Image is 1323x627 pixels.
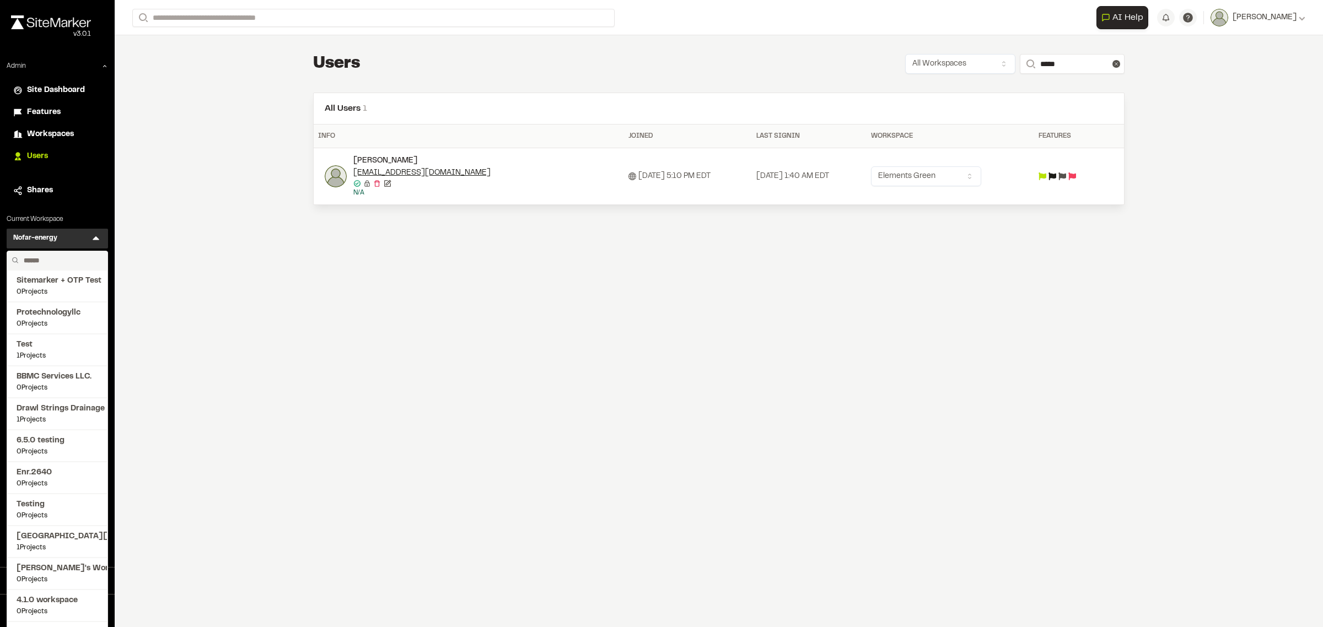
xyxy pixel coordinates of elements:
div: Feature flags [1039,172,1098,180]
div: [DATE] 1:40 AM EDT [756,170,862,182]
a: Site Dashboard [13,84,101,96]
span: Features [27,106,61,118]
span: 0 Projects [17,287,98,297]
span: Shares [27,185,53,197]
span: Users [27,150,48,163]
div: [PERSON_NAME] [353,155,530,167]
a: Workspaces [13,128,101,140]
span: Testing [17,499,98,511]
a: [PERSON_NAME]'s Workspace0Projects [17,563,98,585]
h3: Nofar-energy [13,233,57,244]
a: Test1Projects [17,339,98,361]
img: rebrand.png [11,15,91,29]
span: Protechnologyllc [17,307,98,319]
span: AI Help [1112,11,1143,24]
a: Users [13,150,101,163]
div: Info [318,131,620,141]
span: [PERSON_NAME] [1233,12,1297,24]
div: [DATE] 5:10 PM EDT [628,170,747,182]
a: [GEOGRAPHIC_DATA][US_STATE]1Projects [17,531,98,553]
span: Workspaces [27,128,74,140]
button: Search [1020,54,1040,74]
h1: Users [313,53,361,75]
p: Current Workspace [7,214,108,224]
span: 1 Projects [17,543,98,553]
a: [EMAIL_ADDRESS][DOMAIN_NAME] [353,167,491,179]
a: 6.5.0 testing0Projects [17,435,98,457]
button: Clear text [1112,60,1120,68]
div: Arnau Magarit [353,155,530,198]
span: Sitemarker + OTP Test [17,275,98,287]
img: User [1211,9,1228,26]
span: 1 Projects [17,415,98,425]
div: Workspace [871,131,1030,141]
button: Search [132,9,152,27]
div: Joined [628,131,747,141]
span: Enr.2640 [17,467,98,479]
span: Site Dashboard [27,84,85,96]
span: 4.1.0 workspace [17,594,98,607]
a: Testing0Projects [17,499,98,521]
span: 0 Projects [17,575,98,585]
span: 0 Projects [17,479,98,489]
img: Arnau Magarit [325,165,347,187]
span: [PERSON_NAME]'s Workspace [17,563,98,575]
span: 0 Projects [17,607,98,617]
span: 1 Projects [17,351,98,361]
span: Signed up via Web [628,172,636,180]
button: Open AI Assistant [1096,6,1148,29]
a: Shares [13,185,101,197]
span: 1 [363,105,367,112]
span: Test [17,339,98,351]
a: Sitemarker + OTP Test0Projects [17,275,98,297]
span: 0 Projects [17,383,98,393]
a: 4.1.0 workspace0Projects [17,594,98,617]
h2: All Users [325,102,1113,115]
div: Open AI Assistant [1096,6,1153,29]
span: Drawl Strings Drainage [17,403,98,415]
span: [GEOGRAPHIC_DATA][US_STATE] [17,531,98,543]
span: 0 Projects [17,447,98,457]
span: 0 Projects [17,319,98,329]
a: Drawl Strings Drainage1Projects [17,403,98,425]
span: No reset password email sent [361,180,371,187]
span: 6.5.0 testing [17,435,98,447]
a: Enr.26400Projects [17,467,98,489]
a: BBMC Services LLC.0Projects [17,371,98,393]
a: Features [13,106,101,118]
p: Admin [7,61,26,71]
div: Last Signin [756,131,862,141]
a: Protechnologyllc0Projects [17,307,98,329]
span: 0 Projects [17,511,98,521]
div: Oh geez...please don't... [11,29,91,39]
a: N/A [353,190,364,196]
div: Features [1039,131,1098,141]
button: [PERSON_NAME] [1211,9,1305,26]
span: BBMC Services LLC. [17,371,98,383]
